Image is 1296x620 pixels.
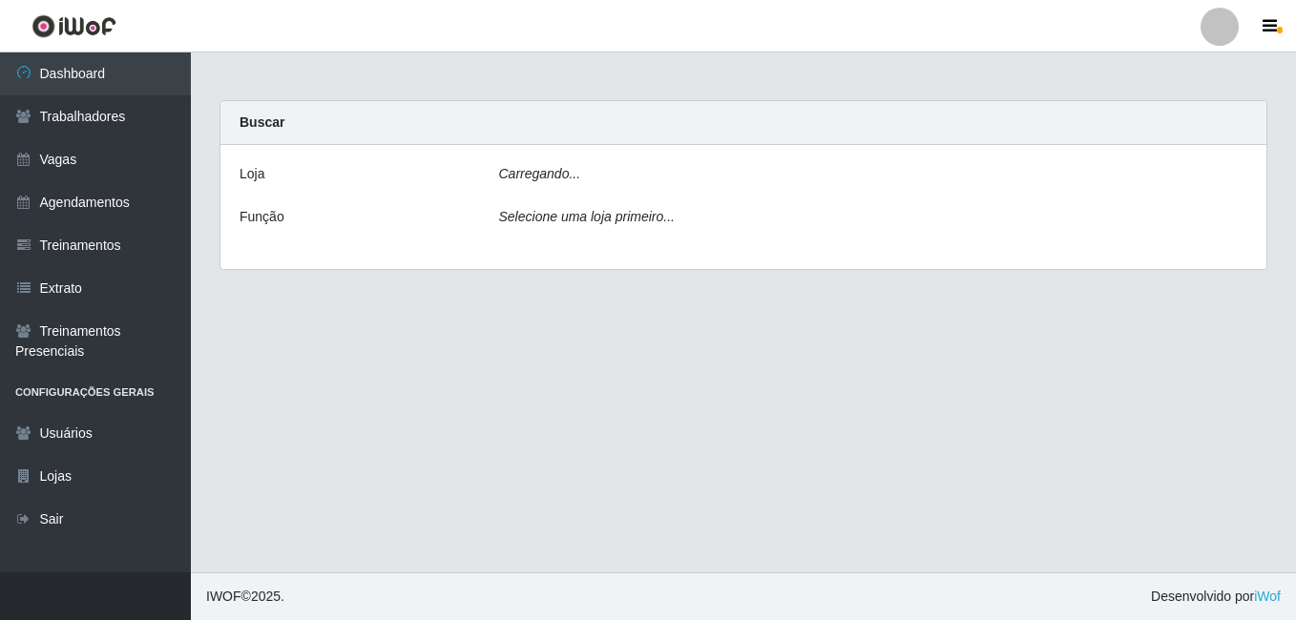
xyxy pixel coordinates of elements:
[240,114,284,130] strong: Buscar
[31,14,116,38] img: CoreUI Logo
[206,589,241,604] span: IWOF
[1151,587,1281,607] span: Desenvolvido por
[240,164,264,184] label: Loja
[240,207,284,227] label: Função
[499,209,675,224] i: Selecione uma loja primeiro...
[1254,589,1281,604] a: iWof
[499,166,581,181] i: Carregando...
[206,587,284,607] span: © 2025 .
